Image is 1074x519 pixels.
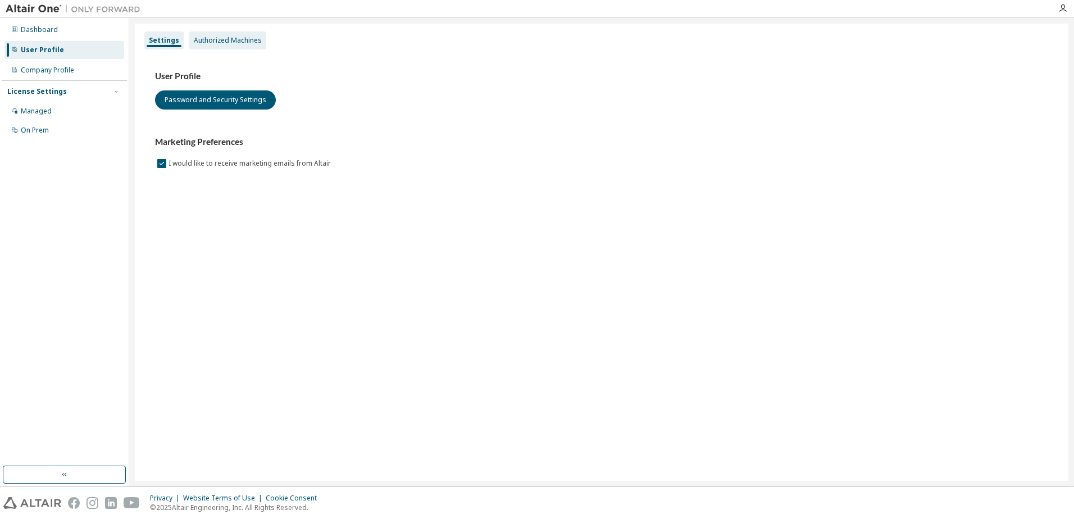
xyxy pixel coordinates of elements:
div: Managed [21,107,52,116]
button: Password and Security Settings [155,90,276,110]
img: facebook.svg [68,497,80,509]
div: License Settings [7,87,67,96]
div: Dashboard [21,25,58,34]
h3: Marketing Preferences [155,136,1048,148]
div: Settings [149,36,179,45]
div: Privacy [150,494,183,503]
div: User Profile [21,45,64,54]
img: altair_logo.svg [3,497,61,509]
div: Authorized Machines [194,36,262,45]
h3: User Profile [155,71,1048,82]
img: linkedin.svg [105,497,117,509]
div: Cookie Consent [266,494,324,503]
div: Website Terms of Use [183,494,266,503]
p: © 2025 Altair Engineering, Inc. All Rights Reserved. [150,503,324,512]
img: instagram.svg [87,497,98,509]
img: youtube.svg [124,497,140,509]
div: On Prem [21,126,49,135]
img: Altair One [6,3,146,15]
div: Company Profile [21,66,74,75]
label: I would like to receive marketing emails from Altair [169,157,333,170]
